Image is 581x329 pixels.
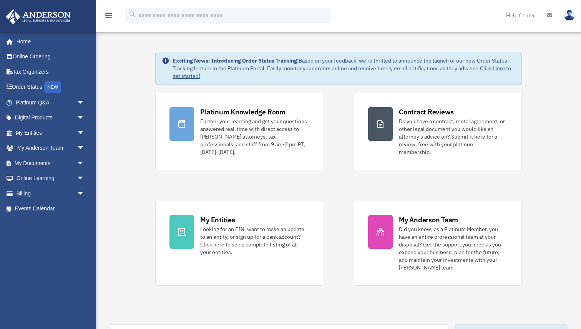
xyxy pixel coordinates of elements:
[104,13,113,20] a: menu
[77,110,92,126] span: arrow_drop_down
[5,79,96,95] a: Order StatusNEW
[3,9,73,24] img: Anderson Advisors Platinum Portal
[77,155,92,171] span: arrow_drop_down
[5,34,92,49] a: Home
[5,110,96,126] a: Digital Productsarrow_drop_down
[77,171,92,187] span: arrow_drop_down
[5,201,96,217] a: Events Calendar
[399,107,454,117] div: Contract Reviews
[399,225,508,271] div: Did you know, as a Platinum Member, you have an entire professional team at your disposal? Get th...
[5,171,96,186] a: Online Learningarrow_drop_down
[104,11,113,20] i: menu
[77,186,92,202] span: arrow_drop_down
[564,10,575,21] img: User Pic
[77,141,92,156] span: arrow_drop_down
[173,57,299,64] strong: Exciting News: Introducing Order Status Tracking!
[354,201,522,286] a: My Anderson Team Did you know, as a Platinum Member, you have an entire professional team at your...
[200,107,286,117] div: Platinum Knowledge Room
[155,201,323,286] a: My Entities Looking for an EIN, want to make an update to an entity, or sign up for a bank accoun...
[5,125,96,141] a: My Entitiesarrow_drop_down
[354,93,522,170] a: Contract Reviews Do you have a contract, rental agreement, or other legal document you would like...
[399,117,508,156] div: Do you have a contract, rental agreement, or other legal document you would like an attorney's ad...
[128,10,137,19] i: search
[5,141,96,156] a: My Anderson Teamarrow_drop_down
[173,57,515,80] div: Based on your feedback, we're thrilled to announce the launch of our new Order Status Tracking fe...
[5,49,96,64] a: Online Ordering
[77,95,92,111] span: arrow_drop_down
[200,117,309,156] div: Further your learning and get your questions answered real-time with direct access to [PERSON_NAM...
[155,93,323,170] a: Platinum Knowledge Room Further your learning and get your questions answered real-time with dire...
[5,186,96,201] a: Billingarrow_drop_down
[173,65,511,79] a: Click Here to get started!
[5,95,96,110] a: Platinum Q&Aarrow_drop_down
[5,155,96,171] a: My Documentsarrow_drop_down
[200,225,309,256] div: Looking for an EIN, want to make an update to an entity, or sign up for a bank account? Click her...
[5,64,96,79] a: Tax Organizers
[399,215,458,225] div: My Anderson Team
[44,81,61,93] div: NEW
[77,125,92,141] span: arrow_drop_down
[200,215,235,225] div: My Entities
